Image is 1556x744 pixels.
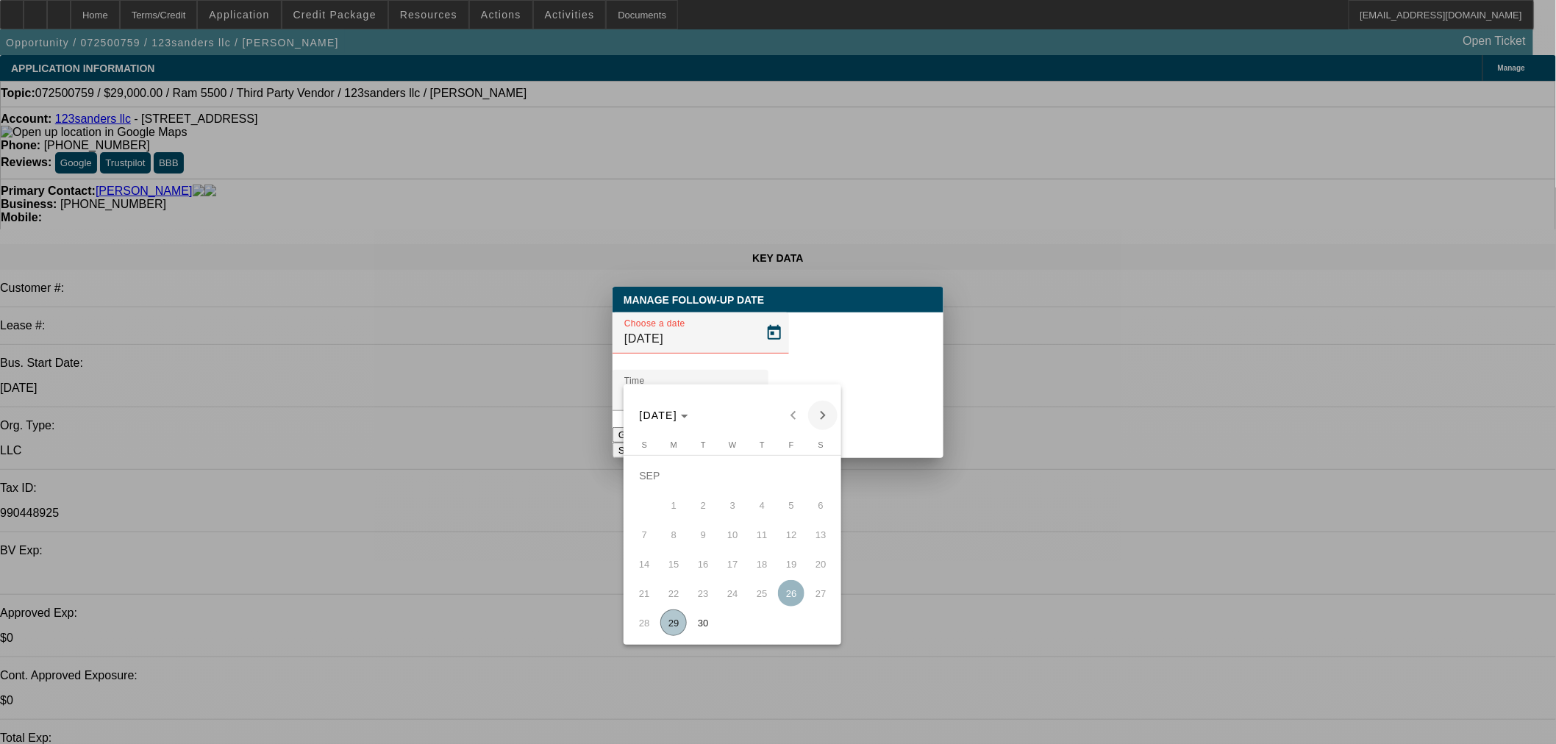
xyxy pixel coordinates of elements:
span: 13 [807,521,834,548]
span: 27 [807,580,834,607]
span: 30 [690,609,716,636]
button: September 9, 2025 [688,520,718,549]
span: 4 [749,492,775,518]
button: September 18, 2025 [747,549,777,579]
button: September 25, 2025 [747,579,777,608]
button: Next month [808,401,838,430]
span: M [671,440,677,449]
button: September 8, 2025 [659,520,688,549]
span: 25 [749,580,775,607]
span: 17 [719,551,746,577]
button: September 12, 2025 [777,520,806,549]
button: September 5, 2025 [777,490,806,520]
span: 23 [690,580,716,607]
span: 7 [631,521,657,548]
span: S [642,440,647,449]
span: T [760,440,765,449]
button: September 17, 2025 [718,549,747,579]
button: September 3, 2025 [718,490,747,520]
span: 3 [719,492,746,518]
button: September 30, 2025 [688,608,718,637]
span: 26 [778,580,804,607]
button: September 4, 2025 [747,490,777,520]
button: September 19, 2025 [777,549,806,579]
button: September 6, 2025 [806,490,835,520]
span: 28 [631,609,657,636]
span: 14 [631,551,657,577]
span: 22 [660,580,687,607]
button: September 15, 2025 [659,549,688,579]
span: 8 [660,521,687,548]
span: 9 [690,521,716,548]
span: 18 [749,551,775,577]
button: September 28, 2025 [629,608,659,637]
span: 21 [631,580,657,607]
button: September 21, 2025 [629,579,659,608]
button: September 11, 2025 [747,520,777,549]
button: September 2, 2025 [688,490,718,520]
button: September 24, 2025 [718,579,747,608]
span: 6 [807,492,834,518]
button: September 10, 2025 [718,520,747,549]
td: SEP [629,461,835,490]
span: W [729,440,736,449]
button: September 20, 2025 [806,549,835,579]
span: 2 [690,492,716,518]
span: [DATE] [640,409,678,421]
span: 29 [660,609,687,636]
button: September 13, 2025 [806,520,835,549]
button: September 27, 2025 [806,579,835,608]
span: 5 [778,492,804,518]
button: September 29, 2025 [659,608,688,637]
span: 15 [660,551,687,577]
span: 19 [778,551,804,577]
button: September 7, 2025 [629,520,659,549]
span: S [818,440,824,449]
span: F [789,440,794,449]
button: September 22, 2025 [659,579,688,608]
span: 20 [807,551,834,577]
span: 1 [660,492,687,518]
button: September 26, 2025 [777,579,806,608]
span: 10 [719,521,746,548]
button: September 16, 2025 [688,549,718,579]
span: 12 [778,521,804,548]
span: T [701,440,706,449]
button: September 14, 2025 [629,549,659,579]
button: September 1, 2025 [659,490,688,520]
span: 16 [690,551,716,577]
span: 11 [749,521,775,548]
button: Choose month and year [634,402,695,429]
button: September 23, 2025 [688,579,718,608]
span: 24 [719,580,746,607]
